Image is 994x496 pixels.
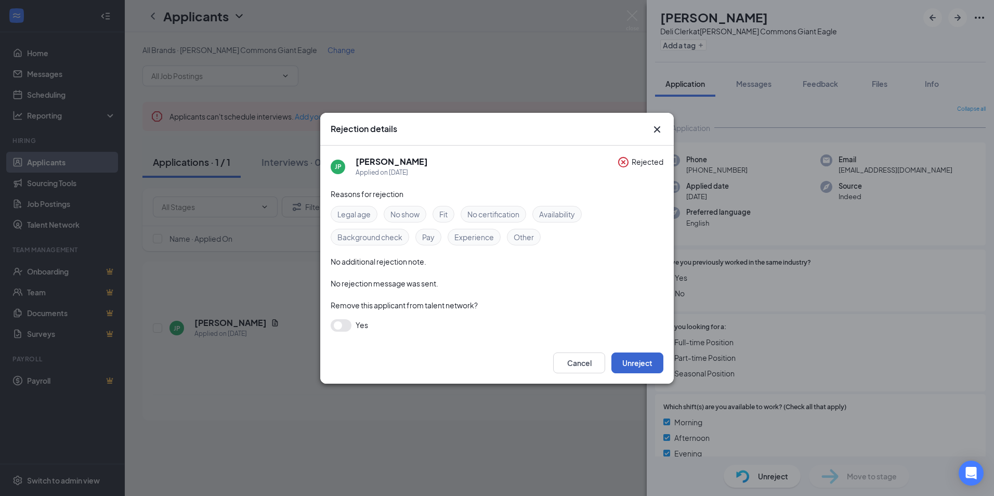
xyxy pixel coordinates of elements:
span: No show [390,208,420,220]
span: No certification [467,208,519,220]
div: Applied on [DATE] [356,167,428,178]
button: Cancel [553,353,605,373]
h3: Rejection details [331,123,397,135]
span: No rejection message was sent. [331,279,438,288]
span: Experience [454,231,494,243]
div: JP [335,162,342,171]
span: Yes [356,319,368,331]
span: Legal age [337,208,371,220]
span: Rejected [632,156,663,178]
button: Close [651,123,663,136]
span: Background check [337,231,402,243]
span: Reasons for rejection [331,189,403,199]
div: Open Intercom Messenger [959,461,984,486]
button: Unreject [611,353,663,373]
svg: CircleCross [617,156,630,168]
span: Remove this applicant from talent network? [331,301,478,310]
span: Other [514,231,534,243]
span: No additional rejection note. [331,257,426,266]
span: Availability [539,208,575,220]
span: Pay [422,231,435,243]
h5: [PERSON_NAME] [356,156,428,167]
span: Fit [439,208,448,220]
svg: Cross [651,123,663,136]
